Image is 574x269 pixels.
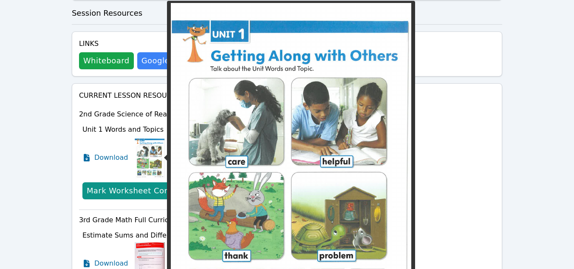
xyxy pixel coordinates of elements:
h4: Links [79,39,192,49]
span: Estimate Sums and Differences Lesson [82,231,215,239]
div: Mark Worksheet Completed [87,185,197,197]
button: Whiteboard [79,52,134,69]
span: Download [94,153,128,163]
a: Google Doc [137,52,192,69]
img: Unit 1 Words and Topics [135,136,165,179]
h3: Session Resources [72,7,502,19]
h4: Current Lesson Resources [79,91,495,101]
div: 2nd Grade Science of Reading Curriculum Unit 1: Getting Along [79,108,379,121]
div: 3rd Grade Math Full Curriculum Numbers and Operations- Whole Number Operations [79,213,379,227]
a: Download [82,136,128,179]
span: Unit 1 Words and Topics [82,125,164,133]
span: Download [94,258,128,269]
button: Mark Worksheet Completed [82,182,201,199]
